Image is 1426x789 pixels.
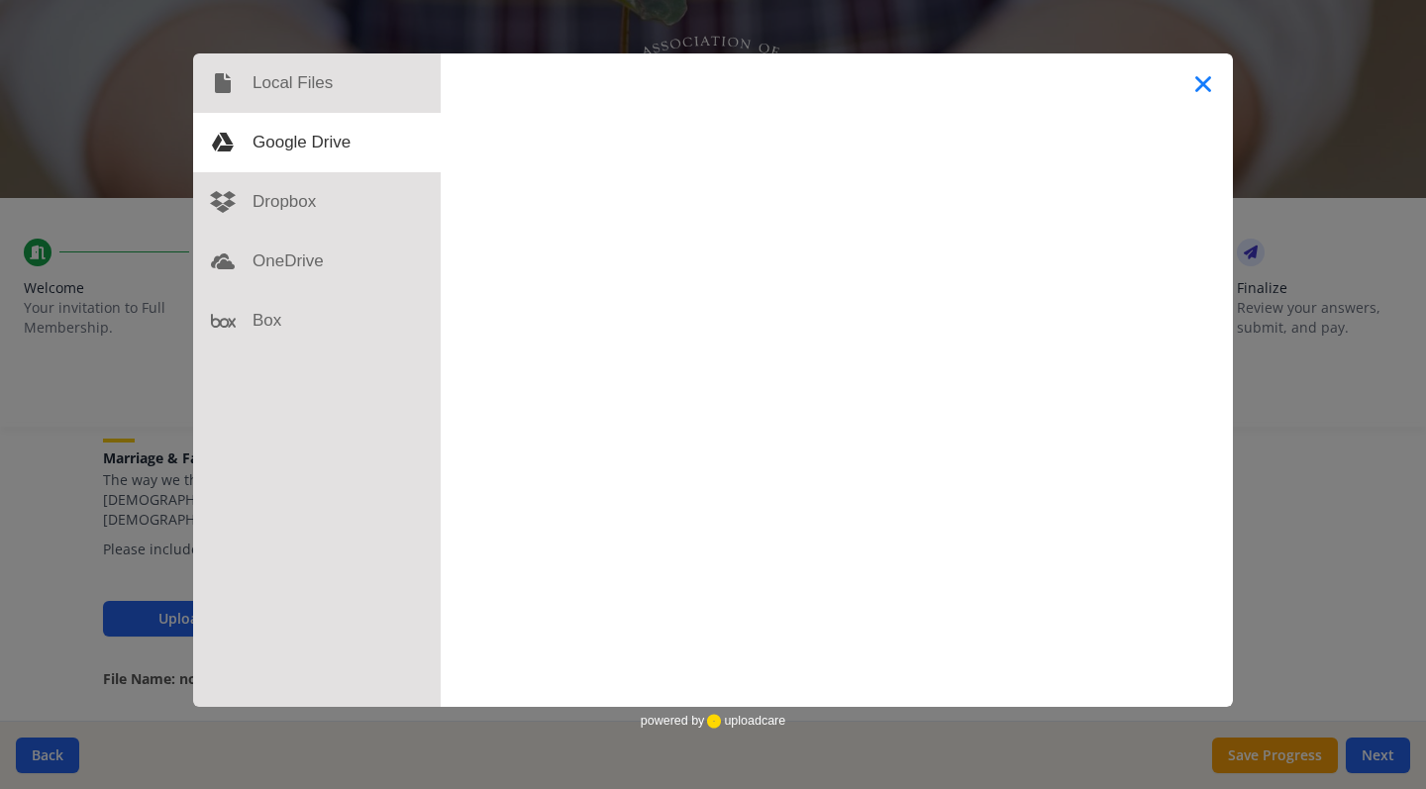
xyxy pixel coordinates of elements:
[193,291,441,350] div: Box
[1173,53,1233,113] button: Close
[641,707,785,737] div: powered by
[193,172,441,232] div: Dropbox
[193,232,441,291] div: OneDrive
[193,113,441,172] div: Google Drive
[193,53,441,113] div: Local Files
[704,714,785,729] a: uploadcare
